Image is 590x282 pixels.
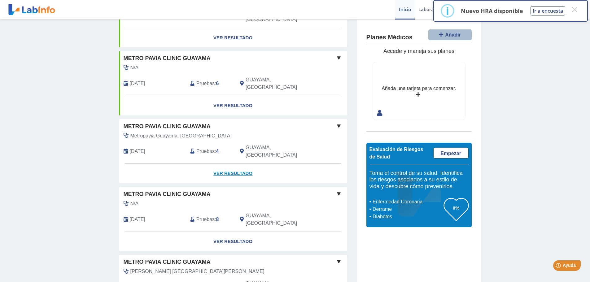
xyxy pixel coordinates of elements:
[569,4,580,15] button: Close this dialog
[130,216,145,223] span: 2025-03-24
[371,198,444,206] li: Enfermedad Coronaria
[186,144,235,159] div: :
[124,258,211,266] span: Metro Pavia Clinic Guayama
[119,28,347,48] a: Ver Resultado
[369,170,469,190] h5: Toma el control de su salud. Identifica los riesgos asociados a su estilo de vida y descubre cómo...
[130,268,264,275] span: Jimenez Galarza, Waleska
[186,76,235,91] div: :
[196,148,215,155] span: Pruebas
[433,148,469,158] a: Empezar
[216,149,219,154] b: 4
[246,212,314,227] span: GUAYAMA, PR
[130,132,232,140] span: Metropavia Guayama, Laboratori
[246,76,314,91] span: GUAYAMA, PR
[119,96,347,115] a: Ver Resultado
[366,34,413,41] h4: Planes Médicos
[130,80,145,87] span: 2023-12-19
[444,204,469,212] h3: 0%
[461,7,523,15] p: Nuevo HRA disponible
[535,258,583,275] iframe: Help widget launcher
[246,144,314,159] span: GUAYAMA, PR
[124,190,211,198] span: Metro Pavia Clinic Guayama
[428,29,472,40] button: Añadir
[383,48,454,54] span: Accede y maneja sus planes
[216,81,219,86] b: 6
[196,80,215,87] span: Pruebas
[124,54,211,63] span: Metro Pavia Clinic Guayama
[369,147,423,159] span: Evaluación de Riesgos de Salud
[531,6,565,15] button: Ir a encuesta
[440,151,461,156] span: Empezar
[382,85,456,92] div: Añada una tarjeta para comenzar.
[216,217,219,222] b: 8
[186,212,235,227] div: :
[130,200,139,207] span: N/A
[130,64,139,72] span: N/A
[445,32,461,37] span: Añadir
[371,206,444,213] li: Derrame
[196,216,215,223] span: Pruebas
[371,213,444,220] li: Diabetes
[124,122,211,131] span: Metro Pavia Clinic Guayama
[119,232,347,251] a: Ver Resultado
[446,5,449,16] div: i
[119,164,347,183] a: Ver Resultado
[130,148,145,155] span: 2025-06-28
